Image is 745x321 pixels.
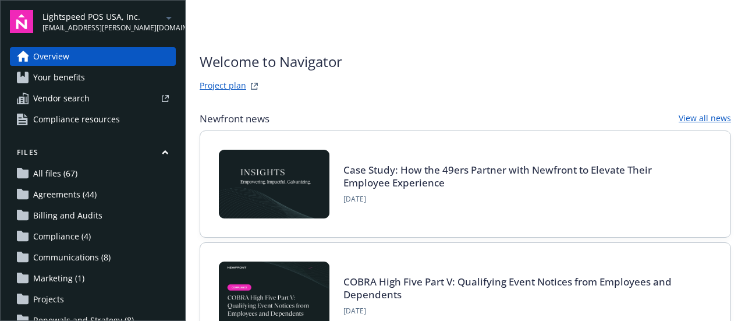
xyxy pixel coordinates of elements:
[42,10,162,23] span: Lightspeed POS USA, Inc.
[10,47,176,66] a: Overview
[10,68,176,87] a: Your benefits
[10,269,176,288] a: Marketing (1)
[200,112,269,126] span: Newfront news
[33,185,97,204] span: Agreements (44)
[10,206,176,225] a: Billing and Audits
[162,10,176,24] a: arrowDropDown
[33,206,102,225] span: Billing and Audits
[10,248,176,267] a: Communications (8)
[10,89,176,108] a: Vendor search
[200,79,246,93] a: Project plan
[33,290,64,309] span: Projects
[343,163,652,189] a: Case Study: How the 49ers Partner with Newfront to Elevate Their Employee Experience
[33,164,77,183] span: All files (67)
[33,269,84,288] span: Marketing (1)
[10,227,176,246] a: Compliance (4)
[200,51,342,72] span: Welcome to Navigator
[247,79,261,93] a: projectPlanWebsite
[343,306,698,316] span: [DATE]
[42,10,176,33] button: Lightspeed POS USA, Inc.[EMAIL_ADDRESS][PERSON_NAME][DOMAIN_NAME]arrowDropDown
[10,290,176,309] a: Projects
[10,164,176,183] a: All files (67)
[343,194,698,204] span: [DATE]
[42,23,162,33] span: [EMAIL_ADDRESS][PERSON_NAME][DOMAIN_NAME]
[10,110,176,129] a: Compliance resources
[219,150,329,218] img: Card Image - INSIGHTS copy.png
[10,147,176,162] button: Files
[10,185,176,204] a: Agreements (44)
[343,275,672,301] a: COBRA High Five Part V: Qualifying Event Notices from Employees and Dependents
[33,248,111,267] span: Communications (8)
[10,10,33,33] img: navigator-logo.svg
[33,47,69,66] span: Overview
[33,227,91,246] span: Compliance (4)
[33,110,120,129] span: Compliance resources
[33,89,90,108] span: Vendor search
[33,68,85,87] span: Your benefits
[679,112,731,126] a: View all news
